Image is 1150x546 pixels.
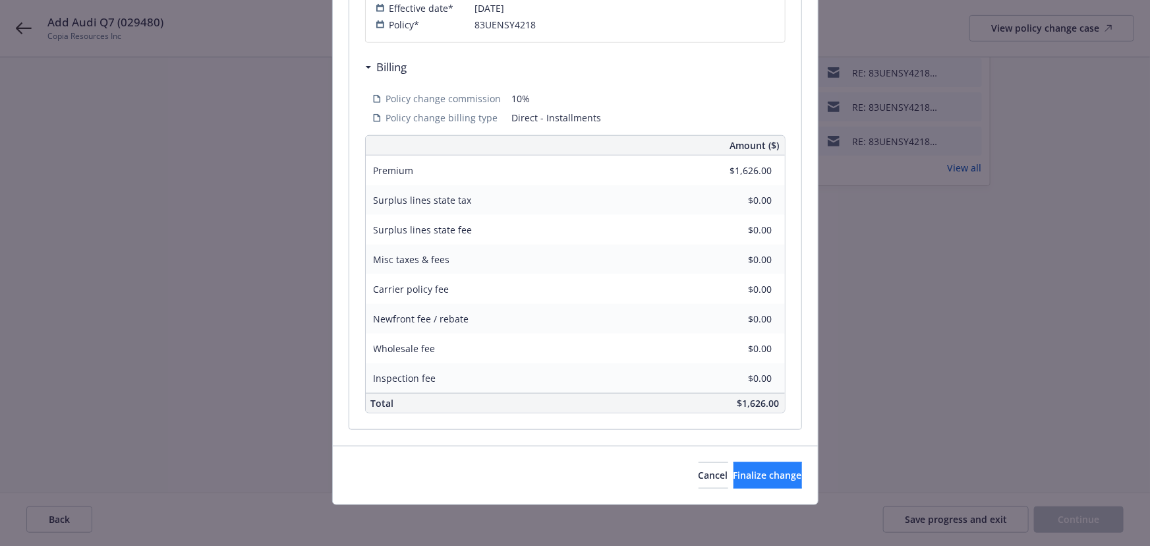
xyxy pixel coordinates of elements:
[475,18,536,32] span: 83UENSY4218
[512,111,778,125] span: Direct - Installments
[699,469,728,481] span: Cancel
[374,253,450,266] span: Misc taxes & fees
[386,111,498,125] span: Policy change billing type
[371,397,394,409] span: Total
[389,1,454,15] span: Effective date*
[695,161,780,181] input: 0.00
[730,138,780,152] span: Amount ($)
[512,92,778,106] span: 10%
[695,339,780,359] input: 0.00
[695,191,780,210] input: 0.00
[374,224,473,236] span: Surplus lines state fee
[699,462,728,489] button: Cancel
[733,462,802,489] button: Finalize change
[737,397,780,409] span: $1,626.00
[377,59,407,76] h3: Billing
[374,283,449,295] span: Carrier policy fee
[733,469,802,481] span: Finalize change
[695,309,780,329] input: 0.00
[374,194,472,206] span: Surplus lines state tax
[475,1,505,15] span: [DATE]
[695,369,780,388] input: 0.00
[389,18,420,32] span: Policy*
[374,164,414,177] span: Premium
[695,220,780,240] input: 0.00
[374,313,469,325] span: Newfront fee / rebate
[374,342,436,355] span: Wholesale fee
[374,372,436,384] span: Inspection fee
[365,59,407,76] div: Billing
[695,280,780,299] input: 0.00
[695,250,780,270] input: 0.00
[386,92,502,106] span: Policy change commission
